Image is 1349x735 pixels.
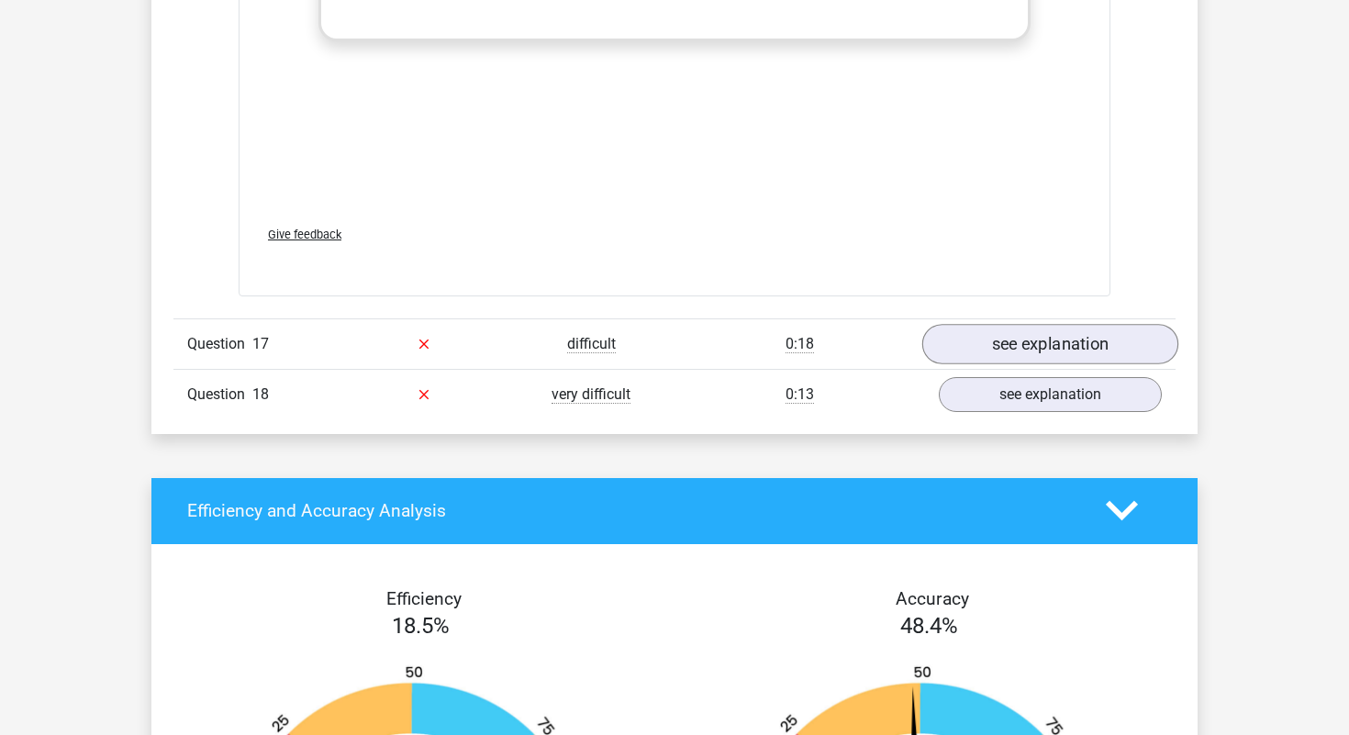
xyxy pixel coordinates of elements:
[786,335,814,353] span: 0:18
[252,335,269,352] span: 17
[567,335,616,353] span: difficult
[187,333,252,355] span: Question
[187,384,252,406] span: Question
[268,228,341,241] span: Give feedback
[252,385,269,403] span: 18
[786,385,814,404] span: 0:13
[187,588,661,609] h4: Efficiency
[939,377,1162,412] a: see explanation
[922,324,1178,364] a: see explanation
[392,613,450,639] span: 18.5%
[187,500,1078,521] h4: Efficiency and Accuracy Analysis
[900,613,958,639] span: 48.4%
[696,588,1169,609] h4: Accuracy
[552,385,630,404] span: very difficult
